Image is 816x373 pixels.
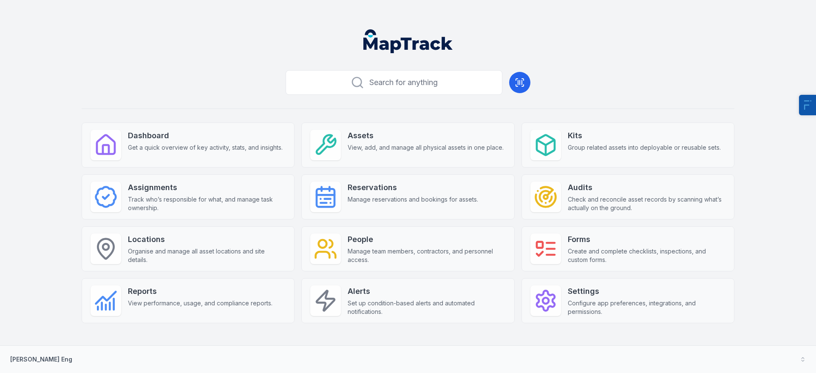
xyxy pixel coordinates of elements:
[128,130,283,142] strong: Dashboard
[82,278,295,323] a: ReportsView performance, usage, and compliance reports.
[10,356,72,363] strong: [PERSON_NAME] Eng
[521,278,734,323] a: SettingsConfigure app preferences, integrations, and permissions.
[568,195,725,212] span: Check and reconcile asset records by scanning what’s actually on the ground.
[369,77,438,88] span: Search for anything
[301,122,514,168] a: AssetsView, add, and manage all physical assets in one place.
[348,285,505,297] strong: Alerts
[568,285,725,297] strong: Settings
[348,182,478,194] strong: Reservations
[301,278,514,323] a: AlertsSet up condition-based alerts and automated notifications.
[348,299,505,316] span: Set up condition-based alerts and automated notifications.
[568,233,725,245] strong: Forms
[521,174,734,219] a: AuditsCheck and reconcile asset records by scanning what’s actually on the ground.
[348,247,505,264] span: Manage team members, contractors, and personnel access.
[568,130,721,142] strong: Kits
[301,174,514,219] a: ReservationsManage reservations and bookings for assets.
[350,29,466,53] nav: Global
[128,143,283,152] span: Get a quick overview of key activity, stats, and insights.
[568,247,725,264] span: Create and complete checklists, inspections, and custom forms.
[128,182,286,194] strong: Assignments
[82,226,295,271] a: LocationsOrganise and manage all asset locations and site details.
[348,195,478,204] span: Manage reservations and bookings for assets.
[568,299,725,316] span: Configure app preferences, integrations, and permissions.
[301,226,514,271] a: PeopleManage team members, contractors, and personnel access.
[521,226,734,271] a: FormsCreate and complete checklists, inspections, and custom forms.
[128,247,286,264] span: Organise and manage all asset locations and site details.
[568,182,725,194] strong: Audits
[348,143,504,152] span: View, add, and manage all physical assets in one place.
[128,195,286,212] span: Track who’s responsible for what, and manage task ownership.
[348,130,504,142] strong: Assets
[128,299,272,308] span: View performance, usage, and compliance reports.
[568,143,721,152] span: Group related assets into deployable or reusable sets.
[128,285,272,297] strong: Reports
[82,174,295,219] a: AssignmentsTrack who’s responsible for what, and manage task ownership.
[348,233,505,245] strong: People
[82,122,295,168] a: DashboardGet a quick overview of key activity, stats, and insights.
[521,122,734,168] a: KitsGroup related assets into deployable or reusable sets.
[286,70,502,95] button: Search for anything
[128,233,286,245] strong: Locations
